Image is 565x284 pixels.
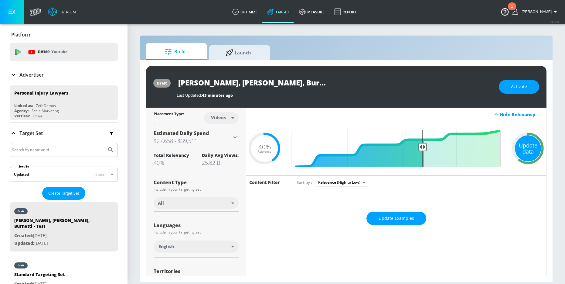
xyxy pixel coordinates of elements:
div: draft [157,81,167,86]
div: Daily Avg Views: [202,152,239,158]
div: DV360: Youtube [10,43,118,61]
div: Personal Injury Lawyers [14,90,68,96]
div: [PERSON_NAME], [PERSON_NAME], Burnetti - Test [14,217,99,232]
div: Atrium [59,9,76,15]
a: Report [329,1,361,23]
span: Sort by [297,180,312,185]
span: English [158,244,174,250]
div: 40% [154,159,189,166]
h6: Content Filter [249,179,280,185]
div: draft [18,264,24,267]
a: Atrium [48,7,76,16]
p: [DATE] [14,240,99,247]
span: v 4.32.0 [550,20,559,23]
button: Update Examples [366,212,426,225]
div: Platform [10,26,118,43]
div: Include in your targeting set [154,230,239,234]
span: Activate [511,83,527,91]
div: draft [18,210,24,213]
input: Final Threshold [289,130,504,167]
div: Estimated Daily Spend$27,658 - $39,511 [154,130,239,145]
span: All [158,200,164,206]
p: Advertiser [19,71,44,78]
h3: $27,658 - $39,511 [154,137,231,145]
div: Content Type [154,180,239,185]
p: Youtube [51,49,67,55]
div: Videos [208,115,229,120]
span: latest [94,172,104,177]
div: Scale Marketing [32,108,59,113]
div: Last Updated: [177,92,493,98]
span: 40% [258,144,271,150]
div: Include in your targeting set [154,188,239,191]
div: Personal Injury LawyersLinked as:Zefr DemosAgency:Scale MarketingVertical:Other [10,85,118,120]
span: Updated: [14,240,34,246]
div: Zefr Demos [36,103,56,108]
div: Hide Relevancy [500,111,543,117]
div: 1 [511,6,513,14]
div: Update data [515,135,541,161]
input: Search by name or Id [12,146,104,154]
div: Advertiser [10,66,118,83]
button: [PERSON_NAME] [512,8,559,16]
div: Agency: [14,108,29,113]
span: Update Examples [379,215,414,222]
span: Estimated Daily Spend [154,130,209,137]
div: Vertical: [14,113,30,119]
a: measure [294,1,329,23]
span: Created: [14,233,33,238]
div: Hide Relevancy [246,108,546,121]
p: [DATE] [14,232,99,240]
p: Target Set [19,130,43,137]
div: Territories [154,269,239,274]
p: Platform [11,31,32,38]
button: Open Resource Center, 1 new notification [496,3,513,20]
a: Target [262,1,294,23]
div: draft[PERSON_NAME], [PERSON_NAME], Burnetti - TestCreated:[DATE]Updated:[DATE] [10,202,118,251]
span: Build [152,44,198,59]
span: Relevance [258,150,271,153]
p: DV360: [38,49,67,55]
div: Linked as: [14,103,33,108]
div: Target Set [10,123,118,143]
label: Sort By [17,165,30,168]
span: Create Target Set [48,190,79,197]
div: 25.82 B [202,159,239,166]
span: Launch [215,45,261,60]
div: Languages [154,223,239,228]
span: login as: kaitlin.zimmerman@zefr.com [519,10,552,14]
div: Relevance (High to Low) [315,178,368,186]
div: Updated [14,172,29,177]
div: Standard Targeting Set [14,272,65,280]
a: optimize [227,1,262,23]
div: Total Relevancy [154,152,189,158]
div: English [154,241,239,253]
button: Create Target Set [42,187,85,200]
span: 43 minutes ago [202,92,233,98]
button: Activate [499,80,539,94]
div: Other [33,113,43,119]
div: Placement Type: [154,111,184,118]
